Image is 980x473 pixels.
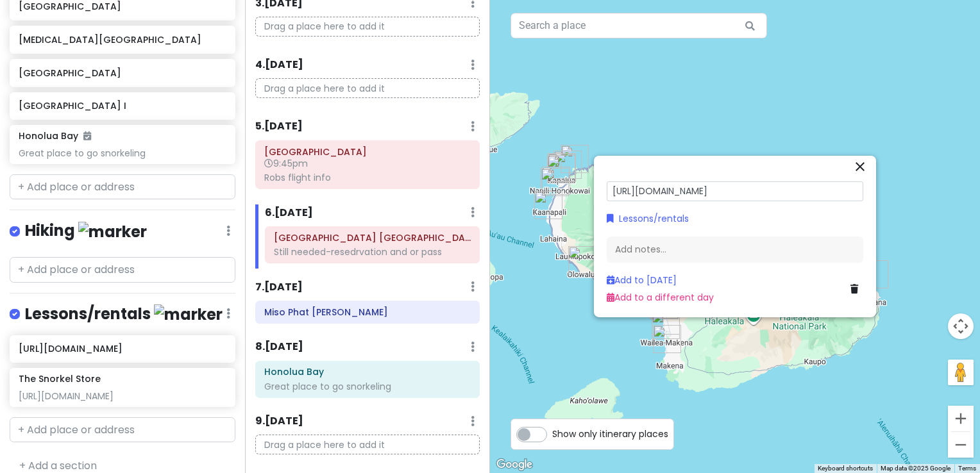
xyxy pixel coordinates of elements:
div: Kapalua Coastal Trail [543,148,581,187]
div: Robs flight info [264,172,471,183]
a: Add to [DATE] [607,274,677,286]
h6: 6 . [DATE] [265,206,313,220]
button: Close [852,158,868,179]
div: Wailea Beach [646,306,685,344]
div: Honolua Bay [555,140,594,178]
input: + Add place or address [10,174,235,200]
div: [URL][DOMAIN_NAME] [19,390,226,402]
h6: [GEOGRAPHIC_DATA] [19,1,226,12]
button: Map camera controls [948,313,974,339]
h6: Honolua Bay [19,130,91,142]
p: Drag a place here to add it [255,435,480,454]
span: Map data ©2025 Google [881,465,950,472]
div: Leoda's Kitchen and Pie Shop [563,241,602,279]
a: Terms (opens in new tab) [958,465,976,472]
p: Drag a place here to add it [255,17,480,37]
h6: 7 . [DATE] [255,281,303,294]
img: Google [493,456,536,473]
div: Makena Landing Park [648,320,686,358]
a: Delete place [850,282,863,296]
i: Added to itinerary [83,131,91,140]
button: Zoom out [948,432,974,458]
a: Open this area in Google Maps (opens a new window) [493,456,536,473]
div: Great place to go snorkeling [19,147,226,159]
span: 9:45pm [264,157,308,170]
input: Add a title [607,181,863,201]
h6: Miso Phat Sushi Lahaina [264,306,471,318]
div: The Gazebo [542,150,580,188]
div: Sea House Restaurant [543,149,581,187]
a: Add to a different day [607,291,714,304]
i: close [852,159,868,174]
button: Drag Pegman onto the map to open Street View [948,360,974,385]
h6: [URL][DOMAIN_NAME] [19,343,226,354]
h6: [MEDICAL_DATA][GEOGRAPHIC_DATA] [19,34,226,46]
button: Zoom in [948,406,974,431]
h6: The Snorkel Store [19,373,101,385]
h4: Lessons/rentals [25,304,223,325]
h6: Haleakalā National Park Summit District Entrance Station [274,232,471,244]
button: Keyboard shortcuts [818,464,873,473]
div: Miso Phat Sushi Lahaina [537,162,575,200]
h6: 9 . [DATE] [255,415,303,428]
h6: Kahului Airport [264,146,471,158]
div: Great place to go snorkeling [264,381,471,392]
div: Still needed-resedrvation and or pass [274,246,471,258]
div: Monkeypod Kitchen by Merriman - Kaanapali, Maui [529,186,568,224]
input: Search a place [511,13,767,38]
p: Drag a place here to add it [255,78,480,98]
div: Add notes... [607,236,863,263]
h6: 5 . [DATE] [255,120,303,133]
img: marker [154,304,223,324]
h6: Honolua Bay [264,366,471,378]
a: Lessons/rentals [607,212,689,226]
a: + Add a section [19,458,97,473]
h4: Hiking [25,220,147,242]
div: The Banyan Tree [548,145,587,184]
h6: [GEOGRAPHIC_DATA] [19,67,226,79]
h6: 8 . [DATE] [255,340,303,354]
input: + Add place or address [10,257,235,283]
img: marker [78,222,147,242]
h6: 4 . [DATE] [255,58,303,72]
div: Pohaku Beach Park [536,163,574,201]
input: + Add place or address [10,417,235,443]
h6: [GEOGRAPHIC_DATA] I [19,100,226,112]
span: Show only itinerary places [552,427,668,441]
